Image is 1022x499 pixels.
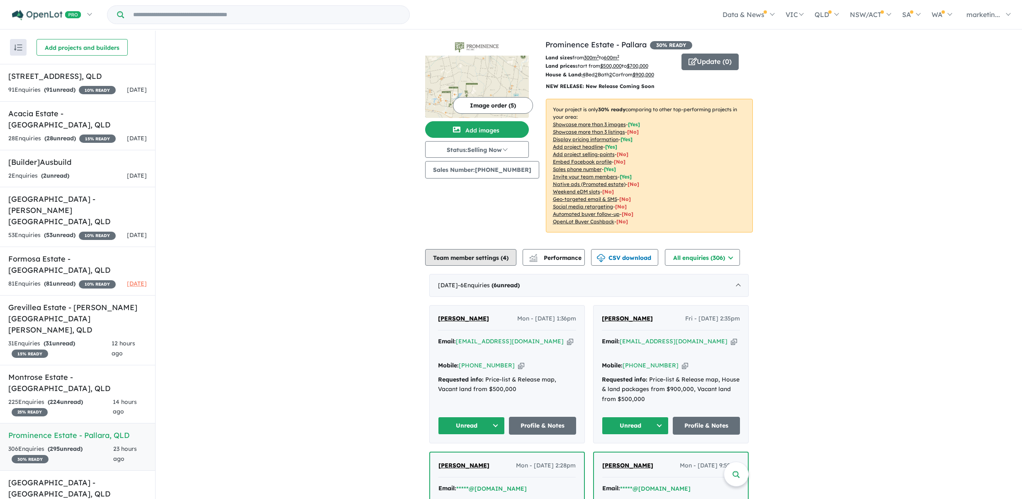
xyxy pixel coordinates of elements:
span: [ Yes ] [620,136,633,142]
img: bar-chart.svg [529,257,538,262]
a: [PHONE_NUMBER] [459,362,515,369]
img: download icon [597,254,605,262]
a: [PERSON_NAME] [602,461,653,471]
u: 4 [582,71,585,78]
div: 225 Enquir ies [8,397,113,417]
a: [PERSON_NAME] [438,461,489,471]
button: Sales Number:[PHONE_NUMBER] [425,161,539,179]
button: CSV download [591,249,658,266]
span: to [622,63,648,69]
span: [PERSON_NAME] [602,315,653,322]
span: Fri - [DATE] 2:35pm [685,314,740,324]
img: Prominence Estate - Pallara [425,56,529,118]
div: Price-list & Release map, House & land packages from $900,000, Vacant land from $500,000 [602,375,740,404]
span: [No] [622,211,633,217]
span: to [599,54,619,61]
button: All enquiries (306) [665,249,740,266]
span: 10 % READY [79,232,116,240]
u: 2 [609,71,612,78]
b: 30 % ready [598,106,625,113]
span: [ Yes ] [620,174,632,180]
strong: ( unread) [44,231,75,239]
u: Showcase more than 3 listings [553,129,625,135]
u: Display pricing information [553,136,618,142]
span: marketin... [966,10,1000,19]
span: [DATE] [127,172,147,179]
span: 15 % READY [12,350,48,358]
span: [No] [602,188,614,195]
span: 91 [46,86,53,93]
u: OpenLot Buyer Cashback [553,218,614,225]
span: [No] [628,181,639,187]
div: 28 Enquir ies [8,134,116,144]
u: Weekend eDM slots [553,188,600,195]
h5: [STREET_ADDRESS] , QLD [8,71,147,82]
img: Prominence Estate - Pallara Logo [428,42,526,52]
div: 2 Enquir ies [8,171,69,181]
u: $ 500,000 [600,63,622,69]
span: [DATE] [127,280,147,287]
span: [No] [615,203,627,210]
span: 10 % READY [79,280,116,289]
span: [PERSON_NAME] [438,315,489,322]
a: Prominence Estate - Pallara LogoProminence Estate - Pallara [425,39,529,118]
button: Add projects and builders [36,39,128,56]
span: 4 [503,254,506,262]
button: Image order (5) [453,97,533,114]
button: Status:Selling Now [425,141,529,158]
img: sort.svg [14,44,22,51]
button: Unread [438,417,505,435]
span: [No] [619,196,631,202]
span: [PERSON_NAME] [602,462,653,469]
u: Sales phone number [553,166,602,172]
u: Geo-targeted email & SMS [553,196,617,202]
strong: ( unread) [492,281,520,289]
button: Copy [731,337,737,346]
h5: [GEOGRAPHIC_DATA] - [PERSON_NAME][GEOGRAPHIC_DATA] , QLD [8,193,147,227]
span: [ No ] [614,159,625,165]
h5: Prominence Estate - Pallara , QLD [8,430,147,441]
strong: Email: [602,338,620,345]
strong: ( unread) [44,340,75,347]
span: 2 [43,172,46,179]
span: [ No ] [617,151,628,157]
button: Performance [523,249,585,266]
strong: Email: [438,338,456,345]
h5: [Builder] Ausbuild [8,157,147,168]
input: Try estate name, suburb, builder or developer [126,6,408,24]
u: Embed Facebook profile [553,159,612,165]
u: $ 900,000 [633,71,654,78]
u: Native ads (Promoted estate) [553,181,625,187]
b: House & Land: [545,71,582,78]
u: Showcase more than 3 images [553,121,626,127]
span: [DATE] [127,86,147,93]
p: NEW RELEASE: New Release Coming Soon [546,82,753,91]
span: [ Yes ] [628,121,640,127]
span: [PERSON_NAME] [438,462,489,469]
span: 15 % READY [79,135,116,143]
img: Openlot PRO Logo White [12,10,81,20]
strong: ( unread) [44,135,76,142]
strong: ( unread) [44,280,75,287]
u: Invite your team members [553,174,618,180]
strong: Mobile: [602,362,623,369]
span: Mon - [DATE] 9:59am [680,461,740,471]
span: [DATE] [127,231,147,239]
span: [ Yes ] [604,166,616,172]
strong: ( unread) [44,86,75,93]
u: $ 700,000 [627,63,648,69]
a: [EMAIL_ADDRESS][DOMAIN_NAME] [620,338,728,345]
span: 81 [46,280,53,287]
p: Your project is only comparing to other top-performing projects in your area: - - - - - - - - - -... [546,99,753,232]
button: Copy [567,337,573,346]
a: [PERSON_NAME] [602,314,653,324]
u: 2 [595,71,598,78]
b: Land prices [545,63,575,69]
strong: Requested info: [438,376,484,383]
u: 600 m [604,54,619,61]
span: 23 hours ago [113,445,137,462]
p: from [545,54,675,62]
h5: Acacia Estate - [GEOGRAPHIC_DATA] , QLD [8,108,147,130]
span: Performance [530,254,582,262]
span: 25 % READY [12,408,48,416]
